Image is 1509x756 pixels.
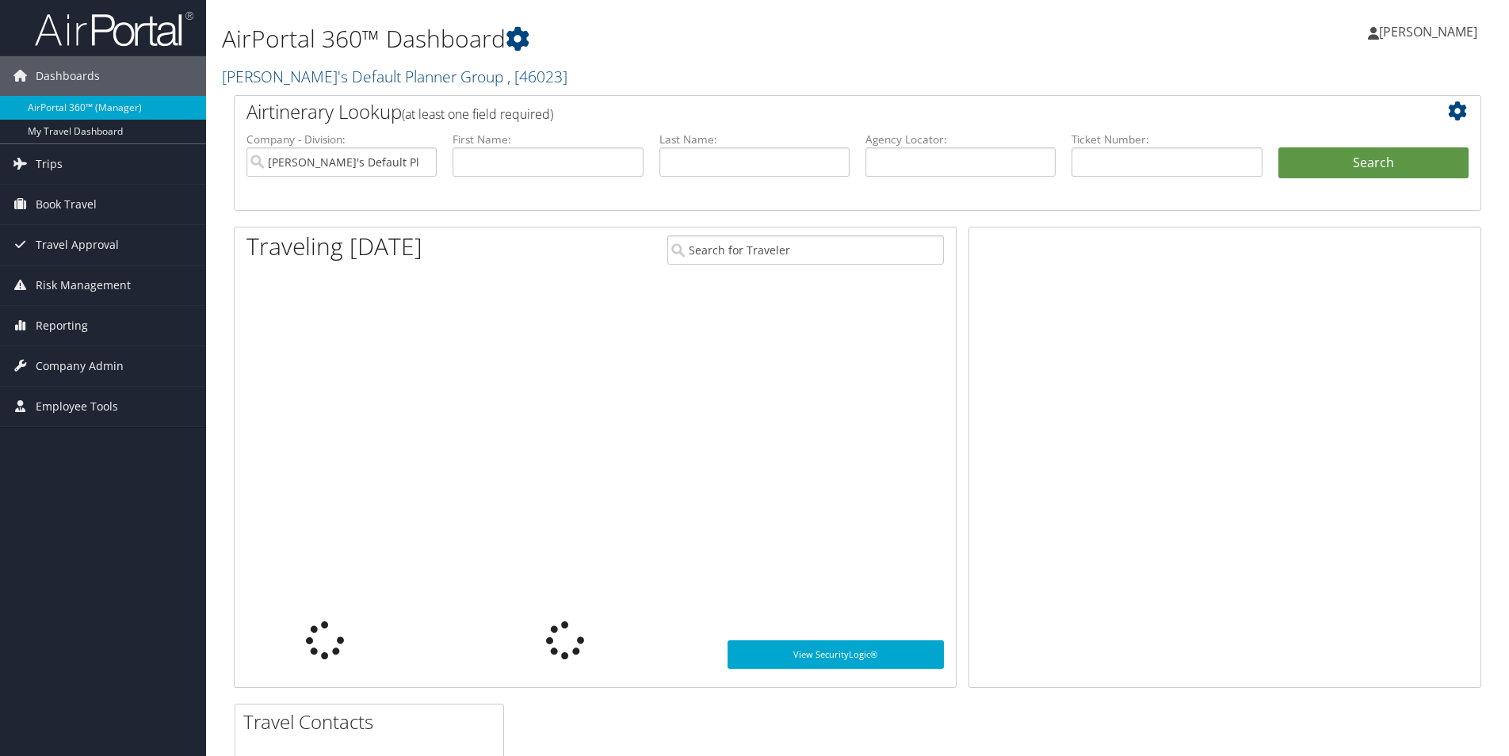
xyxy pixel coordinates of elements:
[36,265,131,305] span: Risk Management
[1072,132,1262,147] label: Ticket Number:
[222,22,1069,55] h1: AirPortal 360™ Dashboard
[36,56,100,96] span: Dashboards
[659,132,850,147] label: Last Name:
[1379,23,1477,40] span: [PERSON_NAME]
[36,144,63,184] span: Trips
[507,66,567,87] span: , [ 46023 ]
[243,708,503,735] h2: Travel Contacts
[36,185,97,224] span: Book Travel
[246,230,422,263] h1: Traveling [DATE]
[1368,8,1493,55] a: [PERSON_NAME]
[728,640,944,669] a: View SecurityLogic®
[453,132,643,147] label: First Name:
[222,66,567,87] a: [PERSON_NAME]'s Default Planner Group
[36,387,118,426] span: Employee Tools
[667,235,944,265] input: Search for Traveler
[246,98,1365,125] h2: Airtinerary Lookup
[36,306,88,346] span: Reporting
[402,105,553,123] span: (at least one field required)
[1278,147,1469,179] button: Search
[36,346,124,386] span: Company Admin
[246,132,437,147] label: Company - Division:
[36,225,119,265] span: Travel Approval
[35,10,193,48] img: airportal-logo.png
[865,132,1056,147] label: Agency Locator:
